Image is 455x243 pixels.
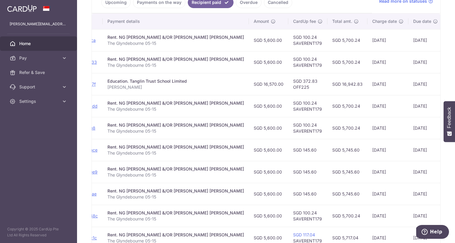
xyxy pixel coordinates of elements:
span: Pay [19,55,59,61]
td: [DATE] [408,29,443,51]
td: [DATE] [408,183,443,205]
p: The Glyndebourne 05-15 [107,40,244,46]
a: SGD 117.04 [293,232,315,237]
td: [DATE] [367,139,408,161]
td: [DATE] [367,161,408,183]
iframe: Opens a widget where you can find more information [416,225,449,240]
td: [DATE] [408,51,443,73]
span: Refer & Save [19,69,59,75]
td: SGD 5,600.00 [249,117,288,139]
p: The Glyndebourne 05-15 [107,62,244,68]
td: [DATE] [367,95,408,117]
span: Due date [413,18,431,24]
button: Feedback - Show survey [444,101,455,142]
div: Rent. NG [PERSON_NAME] &/OR [PERSON_NAME] [PERSON_NAME] [107,34,244,40]
span: Total amt. [332,18,352,24]
td: SGD 145.60 [288,139,327,161]
td: SGD 5,600.00 [249,183,288,205]
td: SGD 5,745.60 [327,183,367,205]
td: SGD 5,600.00 [249,95,288,117]
span: Settings [19,98,59,104]
span: Amount [254,18,269,24]
td: SGD 5,745.60 [327,139,367,161]
td: SGD 145.60 [288,183,327,205]
td: SGD 16,942.83 [327,73,367,95]
div: Rent. NG [PERSON_NAME] &/OR [PERSON_NAME] [PERSON_NAME] [107,100,244,106]
p: The Glyndebourne 05-15 [107,172,244,178]
td: [DATE] [408,205,443,227]
p: The Glyndebourne 05-15 [107,194,244,200]
td: SGD 100.24 SAVERENT179 [288,117,327,139]
td: SGD 145.60 [288,161,327,183]
td: [DATE] [408,73,443,95]
td: [DATE] [408,139,443,161]
td: SGD 5,700.24 [327,29,367,51]
div: Rent. NG [PERSON_NAME] &/OR [PERSON_NAME] [PERSON_NAME] [107,144,244,150]
td: [DATE] [367,51,408,73]
td: SGD 16,570.00 [249,73,288,95]
td: SGD 5,700.24 [327,117,367,139]
span: Charge date [372,18,397,24]
td: [DATE] [367,73,408,95]
td: [DATE] [367,205,408,227]
td: [DATE] [408,161,443,183]
td: SGD 5,600.00 [249,205,288,227]
div: Rent. NG [PERSON_NAME] &/OR [PERSON_NAME] [PERSON_NAME] [107,232,244,238]
td: [DATE] [408,117,443,139]
td: SGD 5,745.60 [327,161,367,183]
td: SGD 100.24 SAVERENT179 [288,95,327,117]
td: SGD 5,600.00 [249,161,288,183]
td: [DATE] [408,95,443,117]
td: [DATE] [367,29,408,51]
td: SGD 100.24 SAVERENT179 [288,51,327,73]
div: Rent. NG [PERSON_NAME] &/OR [PERSON_NAME] [PERSON_NAME] [107,210,244,216]
td: SGD 5,600.00 [249,29,288,51]
span: CardUp fee [293,18,316,24]
td: SGD 100.24 SAVERENT179 [288,205,327,227]
span: Support [19,84,59,90]
td: SGD 100.24 SAVERENT179 [288,29,327,51]
td: SGD 372.83 OFF225 [288,73,327,95]
p: The Glyndebourne 05-15 [107,150,244,156]
td: [DATE] [367,117,408,139]
div: Rent. NG [PERSON_NAME] &/OR [PERSON_NAME] [PERSON_NAME] [107,56,244,62]
p: [PERSON_NAME][EMAIL_ADDRESS][DOMAIN_NAME] [10,21,67,27]
span: Home [19,41,59,47]
td: [DATE] [367,183,408,205]
td: SGD 5,600.00 [249,51,288,73]
th: Payment details [103,14,249,29]
div: Rent. NG [PERSON_NAME] &/OR [PERSON_NAME] [PERSON_NAME] [107,188,244,194]
td: SGD 5,700.24 [327,95,367,117]
p: [PERSON_NAME] [107,84,244,90]
div: Rent. NG [PERSON_NAME] &/OR [PERSON_NAME] [PERSON_NAME] [107,122,244,128]
td: SGD 5,700.24 [327,51,367,73]
div: Rent. NG [PERSON_NAME] &/OR [PERSON_NAME] [PERSON_NAME] [107,166,244,172]
div: Education. Tanglin Trust School Limited [107,78,244,84]
p: The Glyndebourne 05-15 [107,128,244,134]
td: SGD 5,600.00 [249,139,288,161]
span: Feedback [447,107,452,128]
td: SGD 5,700.24 [327,205,367,227]
p: The Glyndebourne 05-15 [107,106,244,112]
img: CardUp [7,5,37,12]
p: The Glyndebourne 05-15 [107,216,244,222]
